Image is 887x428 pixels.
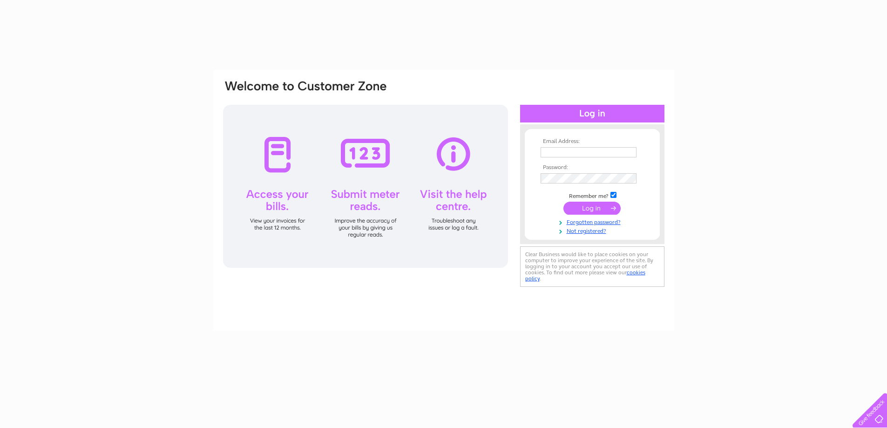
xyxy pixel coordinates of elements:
[541,226,646,235] a: Not registered?
[520,246,664,287] div: Clear Business would like to place cookies on your computer to improve your experience of the sit...
[525,269,645,282] a: cookies policy
[563,202,621,215] input: Submit
[541,217,646,226] a: Forgotten password?
[538,164,646,171] th: Password:
[538,138,646,145] th: Email Address:
[538,190,646,200] td: Remember me?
